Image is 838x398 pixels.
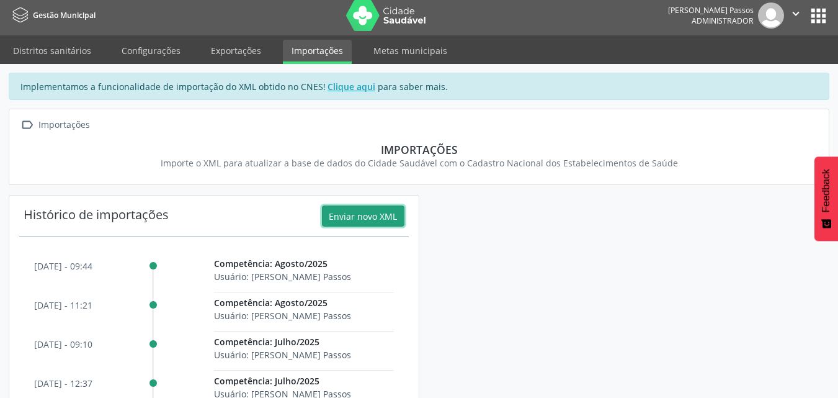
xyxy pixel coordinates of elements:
[4,40,100,61] a: Distritos sanitários
[214,349,351,361] span: Usuário: [PERSON_NAME] Passos
[214,271,351,283] span: Usuário: [PERSON_NAME] Passos
[668,5,754,16] div: [PERSON_NAME] Passos
[322,206,404,227] button: Enviar novo XML
[784,2,808,29] button: 
[34,377,92,390] p: [DATE] - 12:37
[808,5,829,27] button: apps
[214,296,394,309] p: Competência: Agosto/2025
[34,338,92,351] p: [DATE] - 09:10
[326,80,378,93] a: Clique aqui
[365,40,456,61] a: Metas municipais
[18,116,36,134] i: 
[36,116,92,134] div: Importações
[33,10,96,20] span: Gestão Municipal
[34,299,92,312] p: [DATE] - 11:21
[214,310,351,322] span: Usuário: [PERSON_NAME] Passos
[9,5,96,25] a: Gestão Municipal
[283,40,352,64] a: Importações
[113,40,189,61] a: Configurações
[328,81,375,93] u: Clique aqui
[789,7,803,20] i: 
[18,116,92,134] a:  Importações
[692,16,754,26] span: Administrador
[34,260,92,273] p: [DATE] - 09:44
[214,335,394,348] p: Competência: Julho/2025
[27,156,811,170] div: Importe o XML para atualizar a base de dados do Cidade Saudável com o Cadastro Nacional dos Estab...
[27,143,811,156] div: Importações
[814,156,838,241] button: Feedback - Mostrar pesquisa
[758,2,784,29] img: img
[202,40,270,61] a: Exportações
[821,169,832,212] span: Feedback
[24,206,169,227] div: Histórico de importações
[214,257,394,270] p: Competência: Agosto/2025
[9,73,829,100] div: Implementamos a funcionalidade de importação do XML obtido no CNES! para saber mais.
[214,374,394,387] p: Competência: Julho/2025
